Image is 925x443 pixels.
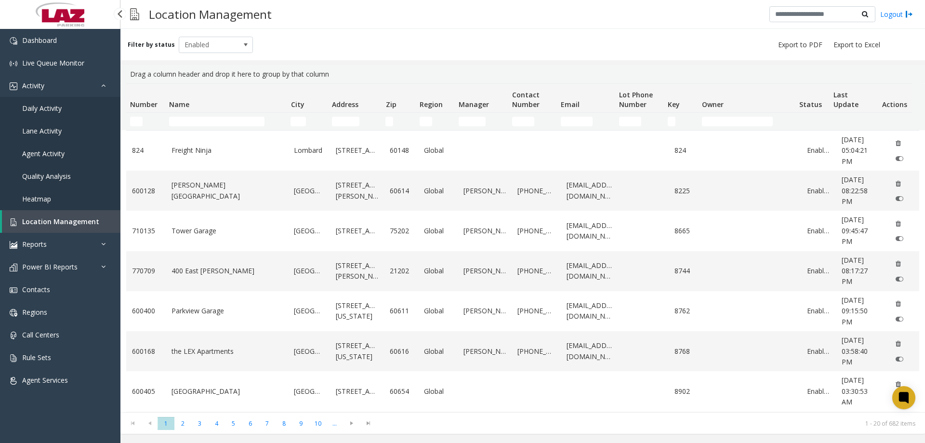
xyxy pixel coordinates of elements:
[158,417,174,430] span: Page 1
[128,40,175,49] label: Filter by status
[328,113,382,130] td: Address Filter
[891,336,906,351] button: Delete
[22,240,47,249] span: Reports
[878,113,912,130] td: Actions Filter
[385,117,393,126] input: Zip Filter
[829,113,878,130] td: Last Update Filter
[390,145,412,156] a: 60148
[420,100,443,109] span: Region
[567,300,614,322] a: [EMAIL_ADDRESS][DOMAIN_NAME]
[390,306,412,316] a: 60611
[172,306,283,316] a: Parkview Garage
[807,145,830,156] a: Enabled
[132,145,160,156] a: 824
[390,346,412,357] a: 60616
[390,386,412,397] a: 60654
[424,266,452,276] a: Global
[463,306,506,316] a: [PERSON_NAME]
[172,266,283,276] a: 400 East [PERSON_NAME]
[132,186,160,196] a: 600128
[567,180,614,201] a: [EMAIL_ADDRESS][DOMAIN_NAME]
[807,266,830,276] a: Enabled
[336,145,378,156] a: [STREET_ADDRESS]
[664,113,698,130] td: Key Filter
[294,306,324,316] a: [GEOGRAPHIC_DATA]
[842,175,868,206] span: [DATE] 08:22:58 PM
[674,186,697,196] a: 8225
[294,145,324,156] a: Lombard
[615,113,664,130] td: Lot Phone Number Filter
[420,117,432,126] input: Region Filter
[22,376,68,385] span: Agent Services
[287,113,328,130] td: City Filter
[668,100,680,109] span: Key
[10,241,17,249] img: 'icon'
[291,100,304,109] span: City
[459,117,486,126] input: Manager Filter
[169,100,189,109] span: Name
[172,145,283,156] a: Freight Ninja
[225,417,242,430] span: Page 5
[172,226,283,236] a: Tower Garage
[294,186,324,196] a: [GEOGRAPHIC_DATA]
[674,306,697,316] a: 8762
[842,336,868,366] span: [DATE] 03:58:40 PM
[702,117,773,126] input: Owner Filter
[336,260,378,282] a: [STREET_ADDRESS][PERSON_NAME]
[424,306,452,316] a: Global
[179,37,238,53] span: Enabled
[343,416,360,430] span: Go to the next page
[619,90,653,109] span: Lot Phone Number
[22,194,51,203] span: Heatmap
[424,386,452,397] a: Global
[807,186,830,196] a: Enabled
[842,295,879,327] a: [DATE] 09:15:50 PM
[517,346,555,357] a: [PHONE_NUMBER]
[10,332,17,339] img: 'icon'
[22,104,62,113] span: Daily Activity
[22,285,50,294] span: Contacts
[130,2,139,26] img: pageIcon
[22,262,78,271] span: Power BI Reports
[905,9,913,19] img: logout
[10,286,17,294] img: 'icon'
[2,210,120,233] a: Location Management
[144,2,277,26] h3: Location Management
[842,295,868,326] span: [DATE] 09:15:50 PM
[561,100,580,109] span: Email
[132,346,160,357] a: 600168
[294,386,324,397] a: [GEOGRAPHIC_DATA]
[512,90,540,109] span: Contact Number
[336,300,378,322] a: [STREET_ADDRESS][US_STATE]
[891,296,906,311] button: Delete
[345,419,358,427] span: Go to the next page
[674,226,697,236] a: 8665
[674,145,697,156] a: 824
[120,83,925,412] div: Data table
[172,386,283,397] a: [GEOGRAPHIC_DATA]
[517,186,555,196] a: [PHONE_NUMBER]
[336,180,378,201] a: [STREET_ADDRESS][PERSON_NAME]
[132,266,160,276] a: 770709
[172,346,283,357] a: the LEX Apartments
[294,226,324,236] a: [GEOGRAPHIC_DATA]
[22,58,84,67] span: Live Queue Monitor
[360,416,377,430] span: Go to the last page
[10,82,17,90] img: 'icon'
[463,266,506,276] a: [PERSON_NAME]
[891,271,909,286] button: Disable
[891,231,909,246] button: Disable
[165,113,287,130] td: Name Filter
[132,386,160,397] a: 600405
[668,117,675,126] input: Key Filter
[172,180,283,201] a: [PERSON_NAME][GEOGRAPHIC_DATA]
[567,340,614,362] a: [EMAIL_ADDRESS][DOMAIN_NAME]
[22,36,57,45] span: Dashboard
[390,226,412,236] a: 75202
[10,218,17,226] img: 'icon'
[795,113,830,130] td: Status Filter
[842,376,868,406] span: [DATE] 03:30:53 AM
[292,417,309,430] span: Page 9
[309,417,326,430] span: Page 10
[259,417,276,430] span: Page 7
